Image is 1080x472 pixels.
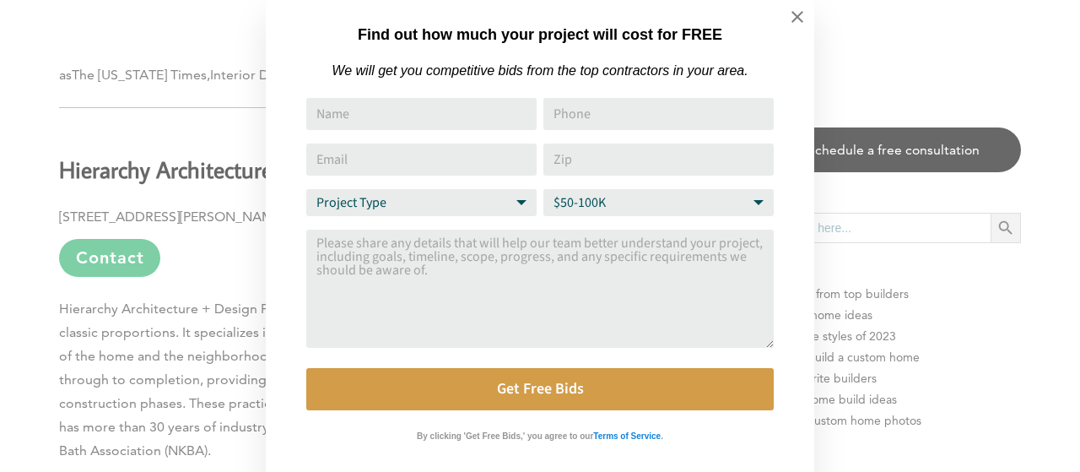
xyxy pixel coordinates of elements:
[306,230,774,348] textarea: Comment or Message
[543,189,774,216] select: Budget Range
[543,98,774,130] input: Phone
[756,350,1060,452] iframe: Drift Widget Chat Controller
[543,144,774,176] input: Zip
[417,431,593,441] strong: By clicking 'Get Free Bids,' you agree to our
[358,26,722,43] strong: Find out how much your project will cost for FREE
[593,431,661,441] strong: Terms of Service
[306,144,537,176] input: Email Address
[306,98,537,130] input: Name
[306,368,774,410] button: Get Free Bids
[306,189,537,216] select: Project Type
[332,63,748,78] em: We will get you competitive bids from the top contractors in your area.
[593,427,661,442] a: Terms of Service
[661,431,663,441] strong: .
